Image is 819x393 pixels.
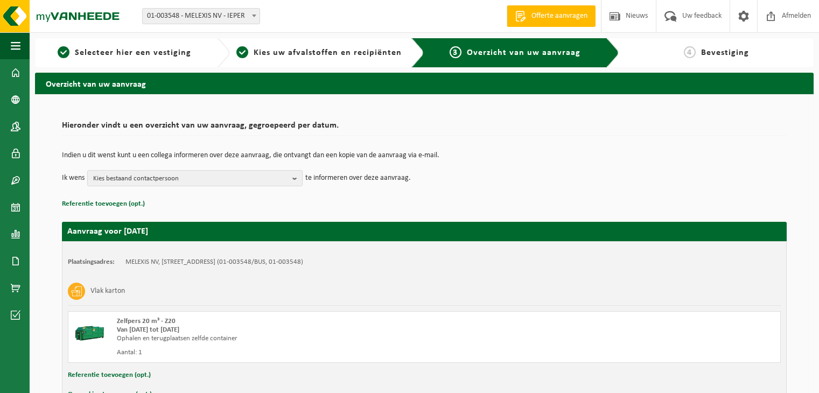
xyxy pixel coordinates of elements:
[507,5,596,27] a: Offerte aanvragen
[143,9,260,24] span: 01-003548 - MELEXIS NV - IEPER
[305,170,411,186] p: te informeren over deze aanvraag.
[68,368,151,382] button: Referentie toevoegen (opt.)
[68,258,115,265] strong: Plaatsingsadres:
[117,334,467,343] div: Ophalen en terugplaatsen zelfde container
[93,171,288,187] span: Kies bestaand contactpersoon
[62,121,787,136] h2: Hieronder vindt u een overzicht van uw aanvraag, gegroepeerd per datum.
[117,318,176,325] span: Zelfpers 20 m³ - Z20
[40,46,208,59] a: 1Selecteer hier een vestiging
[117,326,179,333] strong: Van [DATE] tot [DATE]
[450,46,461,58] span: 3
[67,227,148,236] strong: Aanvraag voor [DATE]
[142,8,260,24] span: 01-003548 - MELEXIS NV - IEPER
[74,317,106,349] img: HK-XZ-20-GN-00.png
[117,348,467,357] div: Aantal: 1
[75,48,191,57] span: Selecteer hier een vestiging
[62,197,145,211] button: Referentie toevoegen (opt.)
[58,46,69,58] span: 1
[236,46,248,58] span: 2
[62,152,787,159] p: Indien u dit wenst kunt u een collega informeren over deze aanvraag, die ontvangt dan een kopie v...
[684,46,696,58] span: 4
[529,11,590,22] span: Offerte aanvragen
[254,48,402,57] span: Kies uw afvalstoffen en recipiënten
[90,283,125,300] h3: Vlak karton
[35,73,814,94] h2: Overzicht van uw aanvraag
[467,48,580,57] span: Overzicht van uw aanvraag
[125,258,303,266] td: MELEXIS NV, [STREET_ADDRESS] (01-003548/BUS, 01-003548)
[87,170,303,186] button: Kies bestaand contactpersoon
[701,48,749,57] span: Bevestiging
[62,170,85,186] p: Ik wens
[5,369,180,393] iframe: chat widget
[235,46,403,59] a: 2Kies uw afvalstoffen en recipiënten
